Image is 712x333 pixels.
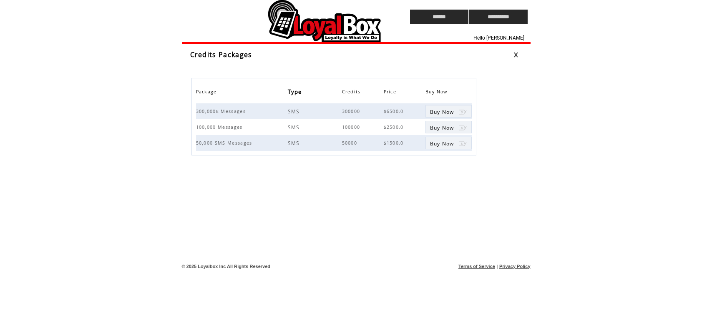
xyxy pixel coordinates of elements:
[342,87,363,99] span: Credits
[496,264,498,269] span: |
[190,50,252,59] span: Credits Packages
[473,35,524,41] span: Hello [PERSON_NAME]
[384,87,399,99] span: Price
[425,87,450,99] span: Buy Now
[196,87,219,99] span: Package
[430,140,454,147] span: Buy this package
[288,86,304,100] span: Type
[430,124,454,131] span: Buy this package
[384,89,399,94] a: Price
[458,141,467,147] img: buy.png
[384,140,406,146] span: $1500.0
[196,108,248,114] span: 300,000k Messages
[384,124,406,130] span: $2500.0
[342,124,362,130] span: 100000
[342,140,360,146] span: 50000
[288,87,306,99] a: Type
[196,140,254,146] span: 50,000 SMS Messages
[425,105,472,118] a: Buy Now
[342,108,362,114] span: 300000
[458,264,495,269] a: Terms of Service
[384,108,406,114] span: $6500.0
[430,108,454,115] span: Buy this package
[288,108,302,115] span: SMS
[425,137,472,149] a: Buy Now
[196,124,245,130] span: 100,000 Messages
[182,264,271,269] span: © 2025 Loyalbox Inc All Rights Reserved
[458,109,467,115] img: buy.png
[425,121,472,133] a: Buy Now
[288,124,302,131] span: SMS
[458,125,467,131] img: buy.png
[288,140,302,147] span: SMS
[196,89,219,94] a: Package
[499,264,531,269] a: Privacy Policy
[342,89,363,94] a: Credits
